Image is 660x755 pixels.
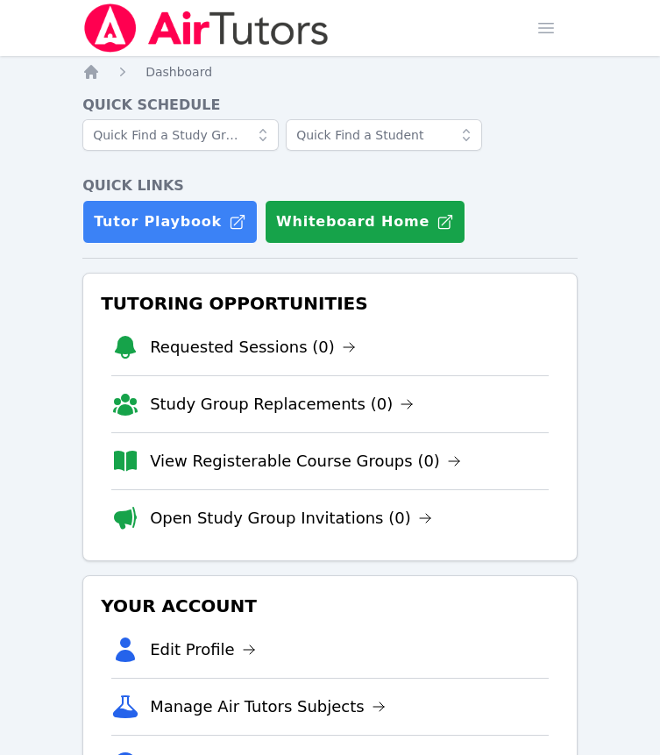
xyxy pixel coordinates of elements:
a: Study Group Replacements (0) [150,392,414,417]
h4: Quick Links [82,175,578,196]
img: Air Tutors [82,4,330,53]
a: View Registerable Course Groups (0) [150,449,461,474]
nav: Breadcrumb [82,63,578,81]
input: Quick Find a Student [286,119,482,151]
a: Requested Sessions (0) [150,335,356,360]
h3: Your Account [97,590,563,622]
span: Dashboard [145,65,212,79]
a: Dashboard [145,63,212,81]
a: Open Study Group Invitations (0) [150,506,432,531]
input: Quick Find a Study Group [82,119,279,151]
h3: Tutoring Opportunities [97,288,563,319]
h4: Quick Schedule [82,95,578,116]
a: Manage Air Tutors Subjects [150,694,386,719]
a: Edit Profile [150,637,256,662]
a: Tutor Playbook [82,200,258,244]
button: Whiteboard Home [265,200,465,244]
